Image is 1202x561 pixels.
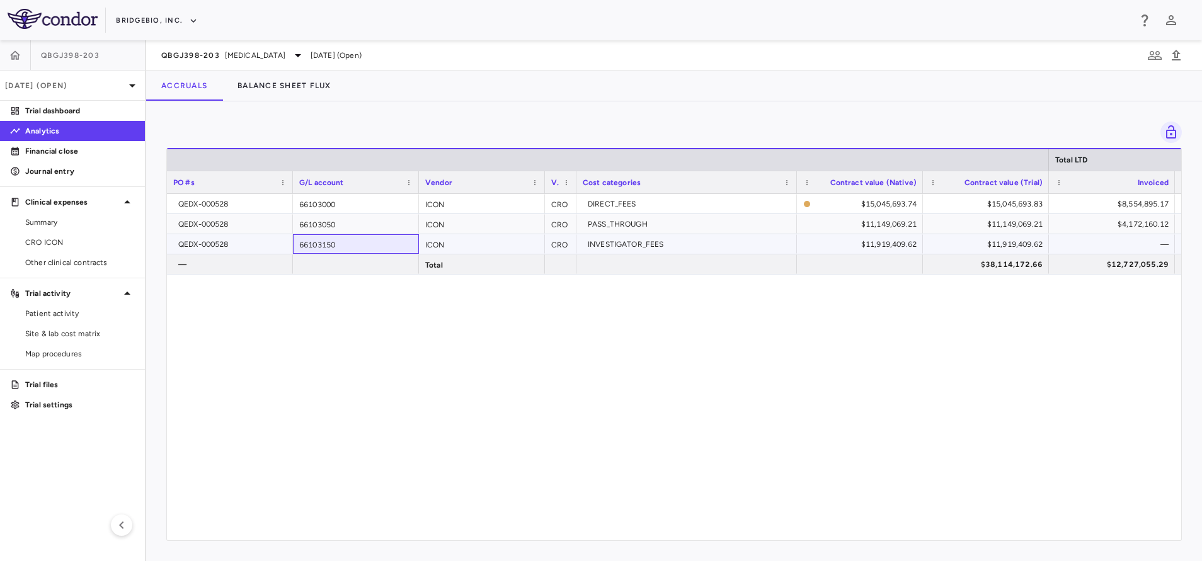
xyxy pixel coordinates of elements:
[25,105,135,116] p: Trial dashboard
[8,9,98,29] img: logo-full-SnFGN8VE.png
[419,194,545,213] div: ICON
[25,399,135,411] p: Trial settings
[25,379,135,390] p: Trial files
[25,196,120,208] p: Clinical expenses
[816,194,917,214] div: $15,045,693.74
[545,194,576,213] div: CRO
[545,214,576,234] div: CRO
[293,194,419,213] div: 66103000
[545,234,576,254] div: CRO
[808,214,917,234] div: $11,149,069.21
[419,234,545,254] div: ICON
[934,214,1043,234] div: $11,149,069.21
[934,254,1043,275] div: $38,114,172.66
[25,166,135,177] p: Journal entry
[425,178,452,187] span: Vendor
[25,217,135,228] span: Summary
[934,194,1043,214] div: $15,045,693.83
[1060,194,1169,214] div: $8,554,895.17
[25,125,135,137] p: Analytics
[41,50,100,60] span: QBGJ398-203
[178,234,287,254] div: QEDX-000528
[934,234,1043,254] div: $11,919,409.62
[419,254,545,274] div: Total
[1060,234,1169,254] div: —
[225,50,285,61] span: [MEDICAL_DATA]
[25,348,135,360] span: Map procedures
[1155,122,1182,143] span: You do not have permission to lock or unlock grids
[1060,214,1169,234] div: $4,172,160.12
[116,11,198,31] button: BridgeBio, Inc.
[25,288,120,299] p: Trial activity
[419,214,545,234] div: ICON
[588,214,791,234] div: PASS_THROUGH
[311,50,362,61] span: [DATE] (Open)
[808,234,917,254] div: $11,919,409.62
[293,234,419,254] div: 66103150
[588,234,791,254] div: INVESTIGATOR_FEES
[25,328,135,339] span: Site & lab cost matrix
[5,80,125,91] p: [DATE] (Open)
[293,214,419,234] div: 66103050
[551,178,559,187] span: Vendor type
[803,195,917,213] span: The contract record and uploaded budget values do not match. Please review the contract record an...
[1138,178,1169,187] span: Invoiced
[1055,156,1087,164] span: Total LTD
[222,71,346,101] button: Balance Sheet Flux
[964,178,1043,187] span: Contract value (Trial)
[1060,254,1169,275] div: $12,727,055.29
[25,308,135,319] span: Patient activity
[830,178,917,187] span: Contract value (Native)
[178,194,287,214] div: QEDX-000528
[25,257,135,268] span: Other clinical contracts
[146,71,222,101] button: Accruals
[299,178,344,187] span: G/L account
[178,254,287,275] div: —
[25,237,135,248] span: CRO ICON
[173,178,195,187] span: PO #s
[588,194,791,214] div: DIRECT_FEES
[178,214,287,234] div: QEDX-000528
[25,145,135,157] p: Financial close
[583,178,641,187] span: Cost categories
[161,50,220,60] span: QBGJ398-203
